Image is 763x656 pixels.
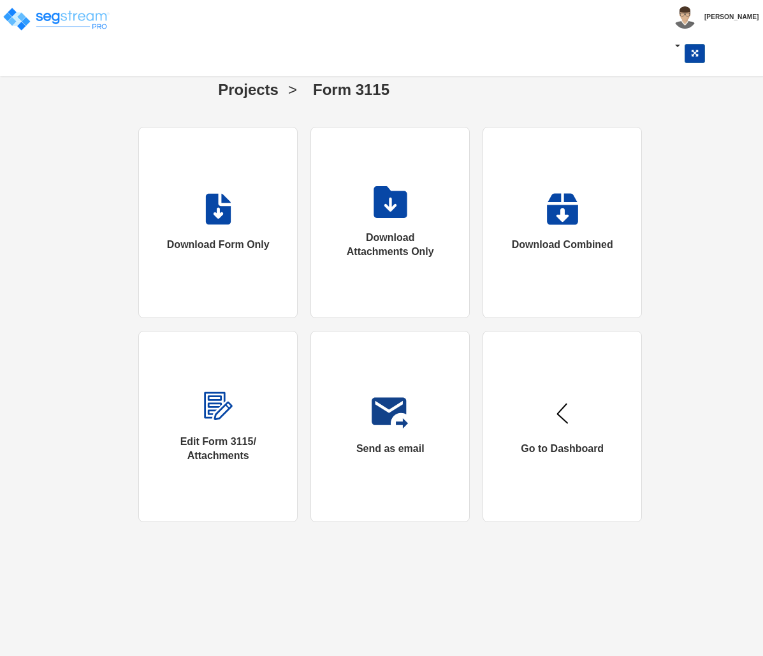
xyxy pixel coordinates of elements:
[205,193,231,225] img: Download Form Only Icon
[483,127,642,318] a: Download Combined
[337,231,444,260] div: Download Attachments Only
[138,127,298,318] a: Download Form Only
[202,390,235,422] img: Edit Form 3115/Attachments Icon
[483,331,642,522] a: Go to Dashboard
[303,69,389,108] a: Form 3115
[288,82,297,101] h3: >
[313,82,389,101] h3: Form 3115
[208,69,279,108] a: Projects
[138,331,298,522] a: Edit Form 3115/ Attachments
[164,435,272,464] div: Edit Form 3115/ Attachments
[512,238,613,252] div: Download Combined
[310,331,470,522] button: Send as email
[674,6,696,29] img: avatar.png
[2,6,110,32] img: logo_pro_r.png
[372,397,409,429] img: Edit Form 3115/Attachments Icon
[546,193,579,225] img: Download Combined Icon
[546,397,578,429] img: Dashboard Icon
[218,82,279,101] h3: Projects
[521,442,604,456] div: Go to Dashboard
[704,13,759,20] b: [PERSON_NAME]
[167,238,270,252] div: Download Form Only
[374,186,407,218] img: Download Attachments Only Icon
[356,442,425,456] div: Send as email
[310,127,470,318] a: Download Attachments Only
